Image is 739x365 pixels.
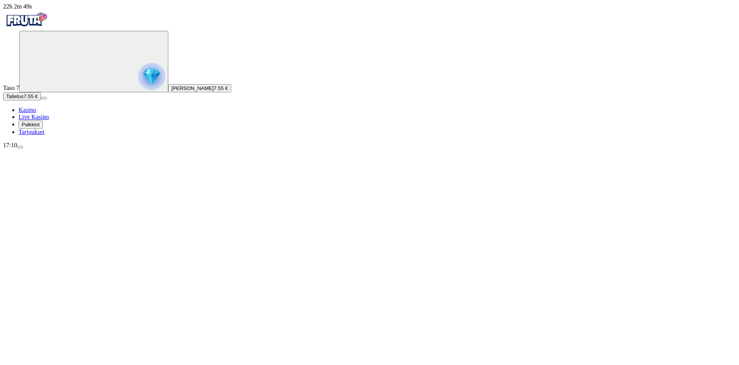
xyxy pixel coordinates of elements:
span: 7.55 € [24,93,38,99]
span: Tarjoukset [19,129,44,135]
a: gift-inverted iconTarjoukset [19,129,44,135]
span: 7.55 € [214,85,228,91]
button: reward iconPalkkiot [19,121,43,129]
span: 17:10 [3,142,17,148]
span: Talletus [6,93,24,99]
span: Kasino [19,107,36,113]
button: menu [41,97,47,99]
button: [PERSON_NAME]7.55 € [168,84,231,92]
span: [PERSON_NAME] [171,85,214,91]
img: Fruta [3,10,49,29]
nav: Primary [3,10,736,136]
a: diamond iconKasino [19,107,36,113]
button: reward progress [19,31,168,92]
button: Talletusplus icon7.55 € [3,92,41,100]
a: poker-chip iconLive Kasino [19,114,49,120]
span: Live Kasino [19,114,49,120]
button: menu [17,146,23,148]
span: Taso 7 [3,85,19,91]
span: user session time [3,3,32,10]
img: reward progress [138,63,165,90]
a: Fruta [3,24,49,31]
span: Palkkiot [22,122,40,127]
